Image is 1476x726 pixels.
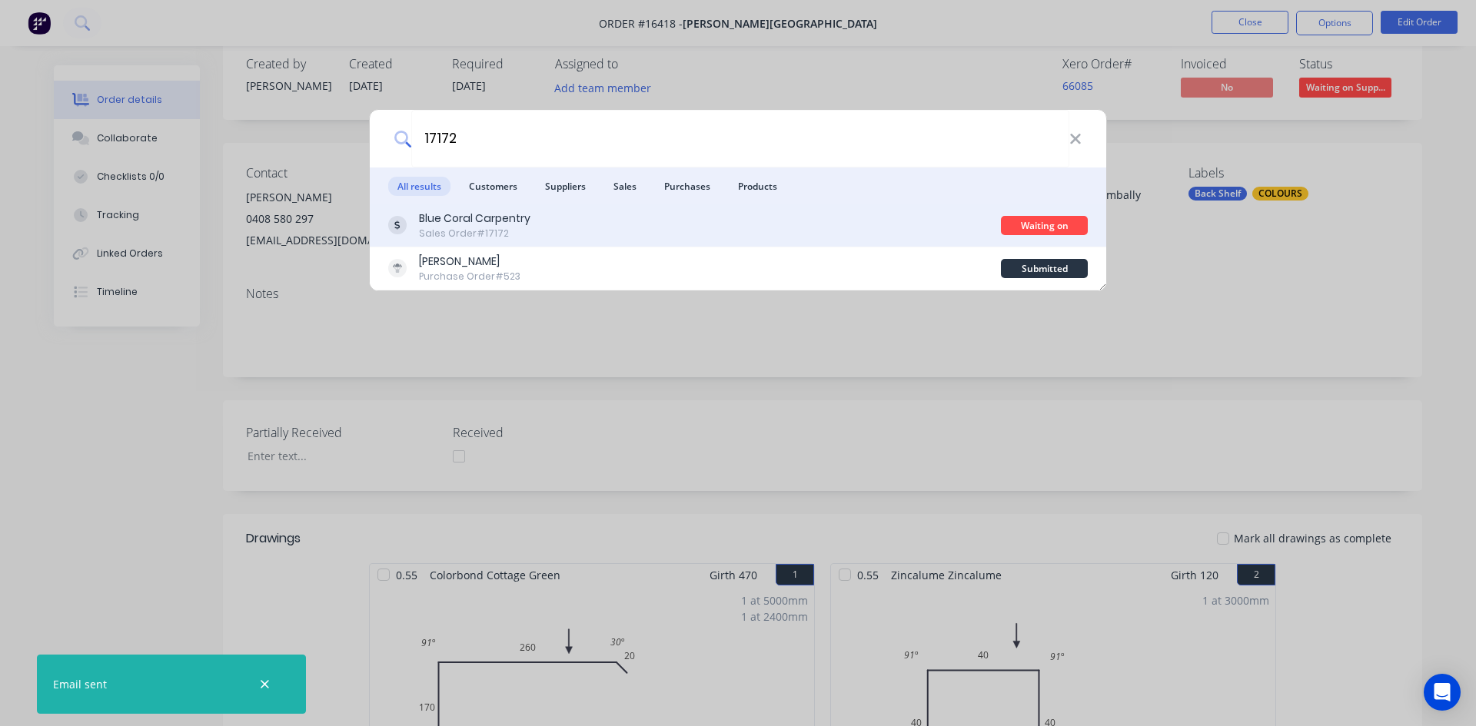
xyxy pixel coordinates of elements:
[604,177,646,196] span: Sales
[729,177,786,196] span: Products
[411,110,1069,167] input: Start typing a customer or supplier name to create a new order...
[536,177,595,196] span: Suppliers
[1424,674,1461,711] div: Open Intercom Messenger
[419,270,520,283] div: Purchase Order #523
[53,676,107,692] div: Email sent
[460,177,527,196] span: Customers
[388,177,450,196] span: All results
[1001,216,1088,235] div: Waiting on Supplier
[1001,259,1088,278] div: Submitted
[419,254,520,270] div: [PERSON_NAME]
[419,211,530,227] div: Blue Coral Carpentry
[419,227,530,240] div: Sales Order #17172
[655,177,720,196] span: Purchases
